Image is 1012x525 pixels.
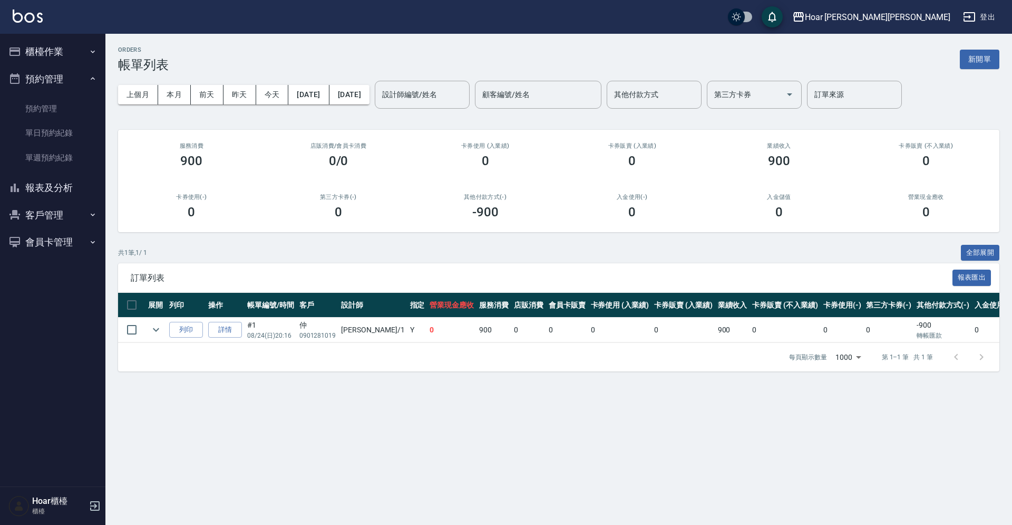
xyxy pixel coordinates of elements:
[863,293,914,318] th: 第三方卡券(-)
[427,318,476,342] td: 0
[472,205,499,219] h3: -900
[424,194,546,201] h2: 其他付款方式(-)
[775,205,783,219] h3: 0
[8,495,30,517] img: Person
[145,293,167,318] th: 展開
[4,38,101,65] button: 櫃檯作業
[546,318,588,342] td: 0
[805,11,950,24] div: Hoar [PERSON_NAME][PERSON_NAME]
[831,343,865,371] div: 1000
[131,273,952,283] span: 訂單列表
[651,293,715,318] th: 卡券販賣 (入業績)
[206,293,245,318] th: 操作
[299,320,336,331] div: 仲
[191,85,223,104] button: 前天
[256,85,289,104] button: 今天
[715,293,750,318] th: 業績收入
[4,65,101,93] button: 預約管理
[914,293,972,318] th: 其他付款方式(-)
[750,318,820,342] td: 0
[208,322,242,338] a: 詳情
[762,6,783,27] button: save
[571,142,693,149] h2: 卡券販賣 (入業績)
[4,121,101,145] a: 單日預約紀錄
[13,9,43,23] img: Logo
[335,205,342,219] h3: 0
[32,507,86,516] p: 櫃檯
[247,331,294,340] p: 08/24 (日) 20:16
[148,322,164,338] button: expand row
[131,142,252,149] h3: 服務消費
[118,248,147,257] p: 共 1 筆, 1 / 1
[424,142,546,149] h2: 卡券使用 (入業績)
[511,318,546,342] td: 0
[118,46,169,53] h2: ORDERS
[180,154,202,168] h3: 900
[628,205,636,219] h3: 0
[952,270,991,286] button: 報表匯出
[718,142,840,149] h2: 業績收入
[959,7,999,27] button: 登出
[789,352,827,362] p: 每頁顯示數量
[169,322,203,338] button: 列印
[718,194,840,201] h2: 入金儲值
[922,205,930,219] h3: 0
[299,331,336,340] p: 0901281019
[407,293,427,318] th: 指定
[167,293,206,318] th: 列印
[952,272,991,282] a: 報表匯出
[297,293,339,318] th: 客戶
[651,318,715,342] td: 0
[571,194,693,201] h2: 入金使用(-)
[863,318,914,342] td: 0
[158,85,191,104] button: 本月
[329,85,369,104] button: [DATE]
[750,293,820,318] th: 卡券販賣 (不入業績)
[4,146,101,170] a: 單週預約紀錄
[914,318,972,342] td: -900
[788,6,955,28] button: Hoar [PERSON_NAME][PERSON_NAME]
[511,293,546,318] th: 店販消費
[118,58,169,72] h3: 帳單列表
[821,293,864,318] th: 卡券使用(-)
[223,85,256,104] button: 昨天
[482,154,489,168] h3: 0
[427,293,476,318] th: 營業現金應收
[4,97,101,121] a: 預約管理
[961,245,1000,261] button: 全部展開
[118,85,158,104] button: 上個月
[865,194,987,201] h2: 營業現金應收
[278,194,400,201] h2: 第三方卡券(-)
[882,352,933,362] p: 第 1–1 筆 共 1 筆
[917,331,969,340] p: 轉帳匯款
[4,228,101,256] button: 會員卡管理
[4,202,101,229] button: 客戶管理
[131,194,252,201] h2: 卡券使用(-)
[32,496,86,507] h5: Hoar櫃檯
[960,54,999,64] a: 新開單
[245,293,297,318] th: 帳單編號/時間
[865,142,987,149] h2: 卡券販賣 (不入業績)
[338,318,407,342] td: [PERSON_NAME] /1
[588,318,652,342] td: 0
[628,154,636,168] h3: 0
[338,293,407,318] th: 設計師
[715,318,750,342] td: 900
[288,85,329,104] button: [DATE]
[245,318,297,342] td: #1
[407,318,427,342] td: Y
[476,293,511,318] th: 服務消費
[546,293,588,318] th: 會員卡販賣
[768,154,790,168] h3: 900
[781,86,798,103] button: Open
[476,318,511,342] td: 900
[821,318,864,342] td: 0
[4,174,101,202] button: 報表及分析
[588,293,652,318] th: 卡券使用 (入業績)
[329,154,348,168] h3: 0/0
[960,50,999,69] button: 新開單
[278,142,400,149] h2: 店販消費 /會員卡消費
[188,205,195,219] h3: 0
[922,154,930,168] h3: 0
